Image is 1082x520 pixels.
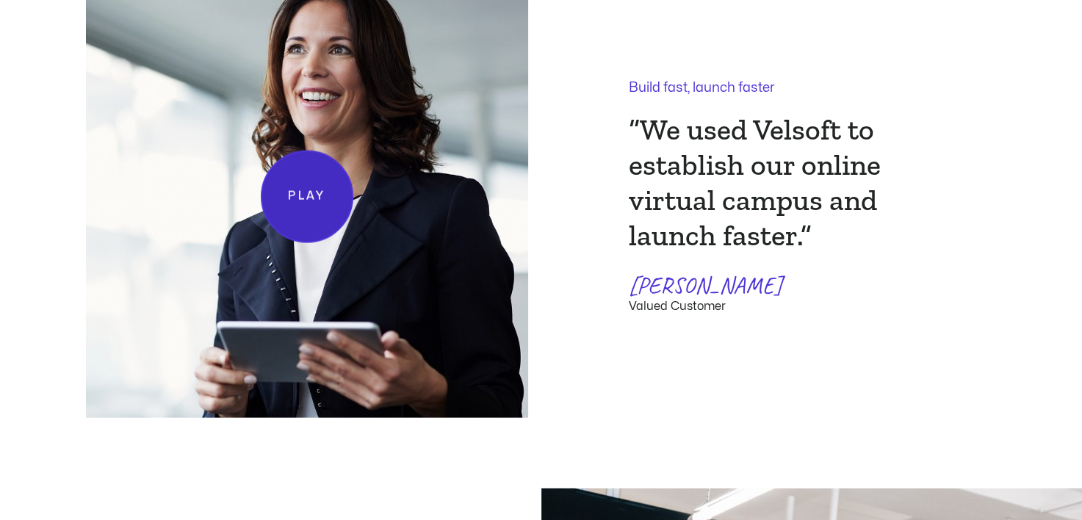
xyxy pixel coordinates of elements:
[261,151,353,243] a: Play
[288,188,325,206] span: Play
[629,300,923,312] p: Valued Customer
[629,270,923,301] p: [PERSON_NAME]
[629,82,923,95] p: Build fast, launch faster
[629,112,923,253] h2: “We used Velsoft to establish our online virtual campus and launch faster.”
